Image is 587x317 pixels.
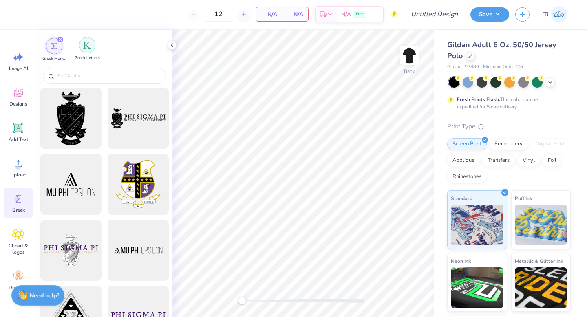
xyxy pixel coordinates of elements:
[75,38,100,62] button: filter button
[30,292,59,299] strong: Need help?
[238,297,246,305] div: Accessibility label
[543,10,549,19] span: TJ
[451,267,503,308] img: Neon Ink
[515,257,563,265] span: Metallic & Glitter Ink
[9,101,27,107] span: Designs
[341,10,351,19] span: N/A
[10,172,26,178] span: Upload
[517,154,540,167] div: Vinyl
[515,205,567,245] img: Puff Ink
[56,72,161,80] input: Try "Alpha"
[404,68,415,75] div: Back
[489,138,528,150] div: Embroidery
[447,154,480,167] div: Applique
[401,47,417,64] img: Back
[470,7,509,22] button: Save
[287,10,303,19] span: N/A
[464,64,479,70] span: # G880
[75,55,100,61] span: Greek Letters
[482,154,515,167] div: Transfers
[404,6,464,22] input: Untitled Design
[540,6,571,22] a: TJ
[42,56,66,62] span: Greek Marks
[5,242,32,255] span: Clipart & logos
[51,43,57,49] img: Greek Marks Image
[530,138,570,150] div: Digital Print
[203,7,234,22] input: – –
[451,257,471,265] span: Neon Ink
[551,6,567,22] img: Tanner Johns
[261,10,277,19] span: N/A
[483,64,524,70] span: Minimum Order: 24 +
[451,205,503,245] img: Standard
[447,138,487,150] div: Screen Print
[457,96,500,103] strong: Fresh Prints Flash:
[83,41,91,49] img: Greek Letters Image
[42,38,66,62] button: filter button
[42,38,66,62] div: filter for Greek Marks
[9,65,28,72] span: Image AI
[356,11,364,17] span: Free
[75,37,100,61] div: filter for Greek Letters
[9,284,28,291] span: Decorate
[515,194,532,203] span: Puff Ink
[9,136,28,143] span: Add Text
[457,96,557,110] div: This color can be expedited for 5 day delivery.
[515,267,567,308] img: Metallic & Glitter Ink
[447,122,571,131] div: Print Type
[543,154,562,167] div: Foil
[12,207,25,214] span: Greek
[447,40,556,61] span: Gildan Adult 6 Oz. 50/50 Jersey Polo
[447,64,460,70] span: Gildan
[447,171,487,183] div: Rhinestones
[451,194,472,203] span: Standard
